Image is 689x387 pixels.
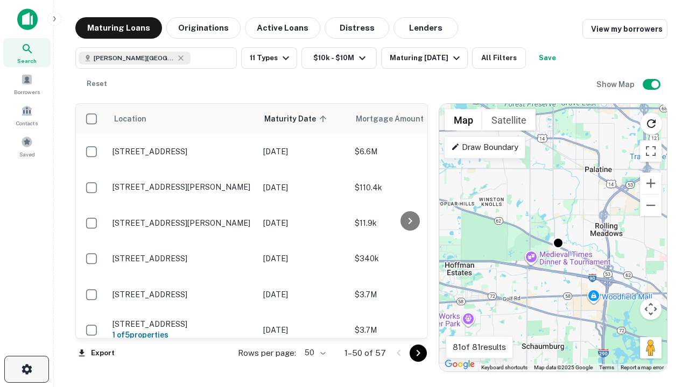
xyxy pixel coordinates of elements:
[166,17,241,39] button: Originations
[451,141,518,154] p: Draw Boundary
[263,253,344,264] p: [DATE]
[80,73,114,95] button: Reset
[16,119,38,127] span: Contacts
[301,47,377,69] button: $10k - $10M
[263,146,344,157] p: [DATE]
[472,47,526,69] button: All Filters
[264,112,330,125] span: Maturity Date
[640,195,662,216] button: Zoom out
[75,17,162,39] button: Maturing Loans
[113,218,252,228] p: [STREET_ADDRESS][PERSON_NAME]
[17,56,37,65] span: Search
[107,104,258,134] th: Location
[113,290,252,299] p: [STREET_ADDRESS]
[582,19,667,39] a: View my borrowers
[238,347,296,360] p: Rows per page:
[263,324,344,336] p: [DATE]
[241,47,297,69] button: 11 Types
[355,146,462,157] p: $6.6M
[599,364,614,370] a: Terms (opens in new tab)
[113,319,252,329] p: [STREET_ADDRESS]
[390,52,463,64] div: Maturing [DATE]
[94,53,174,63] span: [PERSON_NAME][GEOGRAPHIC_DATA], [GEOGRAPHIC_DATA]
[113,329,252,341] h6: 1 of 5 properties
[344,347,386,360] p: 1–50 of 57
[245,17,320,39] button: Active Loans
[640,173,662,194] button: Zoom in
[482,109,536,131] button: Show satellite imagery
[640,112,663,135] button: Reload search area
[14,88,40,96] span: Borrowers
[635,301,689,353] iframe: Chat Widget
[19,150,35,159] span: Saved
[3,101,51,130] a: Contacts
[355,217,462,229] p: $11.9k
[439,104,667,371] div: 0 0
[453,341,506,354] p: 81 of 81 results
[355,182,462,193] p: $110.4k
[381,47,468,69] button: Maturing [DATE]
[640,140,662,162] button: Toggle fullscreen view
[356,112,438,125] span: Mortgage Amount
[621,364,664,370] a: Report a map error
[3,69,51,98] a: Borrowers
[325,17,389,39] button: Distress
[410,345,427,362] button: Go to next page
[75,345,117,361] button: Export
[113,147,252,156] p: [STREET_ADDRESS]
[445,109,482,131] button: Show street map
[442,357,477,371] a: Open this area in Google Maps (opens a new window)
[263,217,344,229] p: [DATE]
[442,357,477,371] img: Google
[263,289,344,300] p: [DATE]
[3,38,51,67] a: Search
[113,254,252,263] p: [STREET_ADDRESS]
[530,47,565,69] button: Save your search to get updates of matches that match your search criteria.
[640,298,662,320] button: Map camera controls
[113,182,252,192] p: [STREET_ADDRESS][PERSON_NAME]
[258,104,349,134] th: Maturity Date
[114,112,146,125] span: Location
[596,78,636,90] h6: Show Map
[300,345,327,361] div: 50
[481,364,528,371] button: Keyboard shortcuts
[355,253,462,264] p: $340k
[349,104,468,134] th: Mortgage Amount
[263,182,344,193] p: [DATE]
[393,17,458,39] button: Lenders
[17,9,38,30] img: capitalize-icon.png
[355,289,462,300] p: $3.7M
[534,364,593,370] span: Map data ©2025 Google
[355,324,462,336] p: $3.7M
[3,132,51,161] a: Saved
